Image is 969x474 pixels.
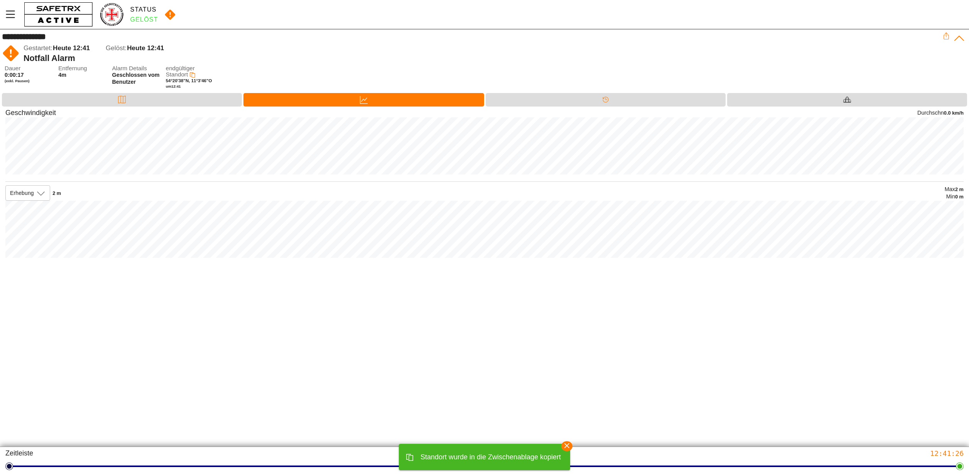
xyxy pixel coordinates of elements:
div: Zeitleiste [5,449,322,461]
div: Timeline [486,93,726,107]
div: Gelöst [130,16,158,23]
span: endgültiger Standort [166,65,195,78]
span: Gelöst: [106,44,127,52]
span: Heute 12:41 [127,44,164,52]
span: Erhebung [10,190,34,196]
div: Daten [243,93,484,107]
div: 12:41:26 [647,449,964,458]
img: MANUAL.svg [161,9,179,20]
span: Entfernung [58,65,108,72]
div: Status [130,6,158,13]
span: um 12:41 [166,84,181,88]
div: Karte [2,93,242,107]
span: 0:00:17 [5,72,24,78]
span: 4m [58,72,66,78]
span: Heute 12:41 [53,44,90,52]
div: 2 m [52,190,61,197]
span: 54°20'38"N, 11°3'46"O [166,78,212,83]
span: (exkl. Pausen) [5,79,54,83]
div: Max [945,186,964,193]
div: Min [945,193,964,200]
span: Alarm Details [112,65,161,72]
span: Gestartet: [24,44,52,52]
div: Standort wurde in die Zwischenablage kopiert [420,450,561,465]
img: Equipment_Black.svg [843,96,851,103]
div: Durchschn [917,109,964,117]
img: RescueLogo.png [99,2,124,27]
div: Notfall Alarm [24,53,943,63]
span: Geschlossen vom Benutzer [112,72,161,85]
span: 2 m [955,186,964,192]
img: MANUAL.svg [2,44,20,62]
div: Geschwindigkeit [5,108,56,117]
div: Ausrüstung [727,93,967,107]
span: 0 m [955,194,964,200]
span: Dauer [5,65,54,72]
span: 0.0 km/h [944,110,964,116]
